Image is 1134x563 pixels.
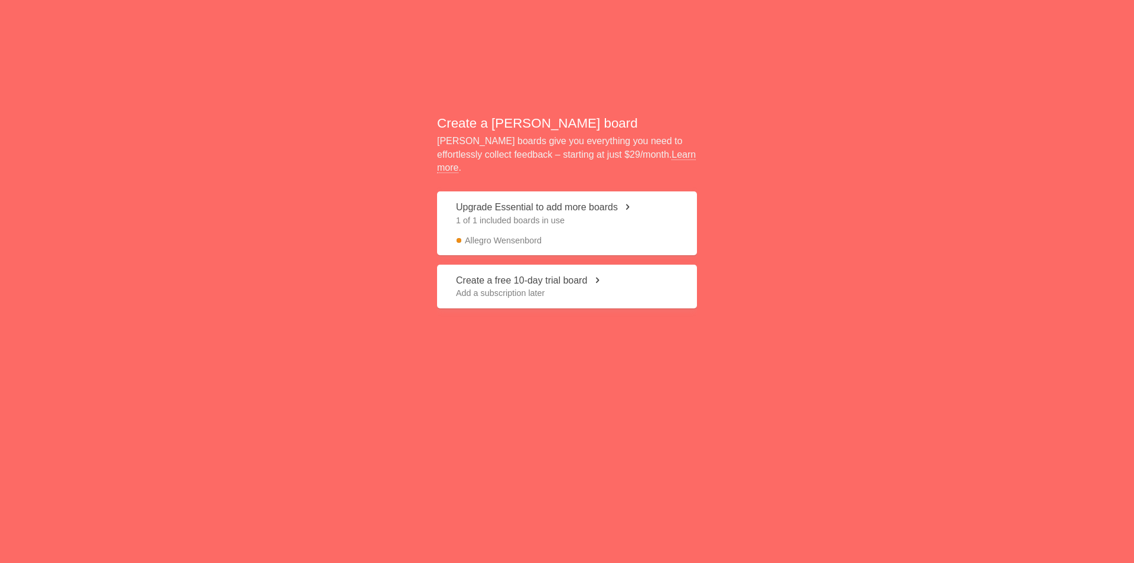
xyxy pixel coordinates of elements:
span: 1 of 1 included boards in use [456,214,678,226]
button: Create a free 10-day trial board Add a subscription later [437,265,697,309]
span: Allegro Wensenbord [465,235,542,246]
p: [PERSON_NAME] boards give you everything you need to effortlessly collect feedback – starting at ... [437,135,697,174]
h2: Create a [PERSON_NAME] board [437,114,697,132]
button: Upgrade Essential to add more boards 1 of 1 included boards in useAllegro Wensenbord [437,191,697,255]
span: Add a subscription later [456,287,678,299]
